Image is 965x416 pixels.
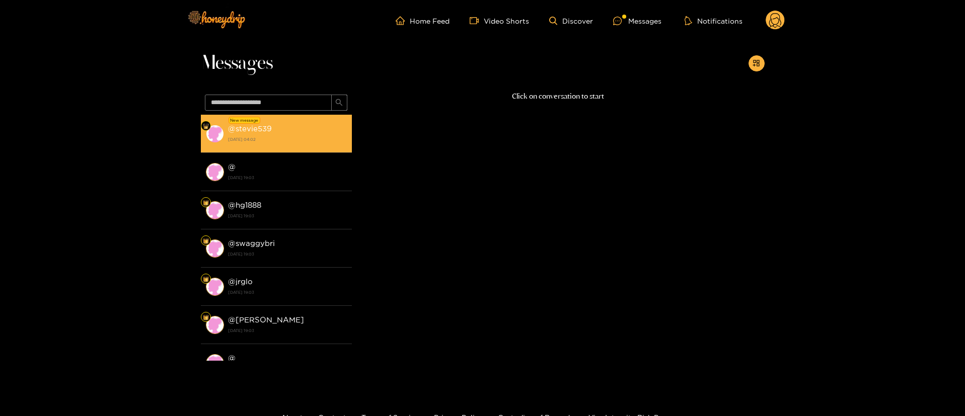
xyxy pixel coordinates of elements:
[203,276,209,282] img: Fan Level
[206,239,224,258] img: conversation
[753,59,760,68] span: appstore-add
[228,326,347,335] strong: [DATE] 19:03
[203,238,209,244] img: Fan Level
[201,51,273,75] span: Messages
[206,201,224,219] img: conversation
[203,314,209,320] img: Fan Level
[206,125,224,143] img: conversation
[228,124,272,133] strong: @ stevie539
[228,211,347,220] strong: [DATE] 19:03
[206,163,224,181] img: conversation
[228,162,236,171] strong: @
[206,316,224,334] img: conversation
[228,249,347,259] strong: [DATE] 19:03
[682,16,746,26] button: Notifications
[228,201,261,209] strong: @ hg1888
[228,315,304,324] strong: @ [PERSON_NAME]
[470,16,484,25] span: video-camera
[228,239,275,247] strong: @ swaggybri
[203,123,209,129] img: Fan Level
[749,55,765,71] button: appstore-add
[229,117,260,124] div: New message
[396,16,450,25] a: Home Feed
[228,288,347,297] strong: [DATE] 19:03
[206,278,224,296] img: conversation
[549,17,593,25] a: Discover
[203,200,209,206] img: Fan Level
[352,91,765,102] p: Click on conversation to start
[335,99,343,107] span: search
[470,16,529,25] a: Video Shorts
[206,354,224,372] img: conversation
[396,16,410,25] span: home
[228,135,347,144] strong: [DATE] 04:02
[331,95,347,111] button: search
[228,354,236,362] strong: @
[613,15,661,27] div: Messages
[228,277,253,286] strong: @ jrglo
[228,173,347,182] strong: [DATE] 19:03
